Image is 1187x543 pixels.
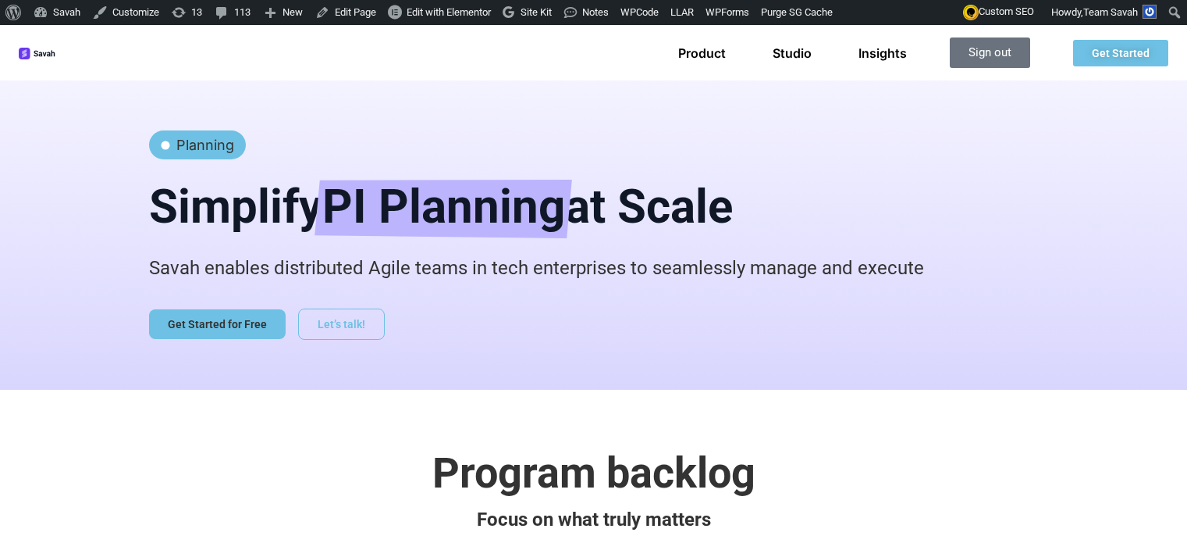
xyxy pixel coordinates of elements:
[950,38,1030,68] a: Sign out
[322,180,565,238] span: PI Planning
[168,319,267,330] span: Get Started for Free
[149,175,1039,238] h2: Simplify at Scale
[318,319,365,330] span: Let’s talk!
[172,134,234,155] span: Planning
[858,45,907,61] a: Insights
[678,45,907,61] nav: Menu
[521,6,552,18] span: Site Kit
[968,47,1011,59] span: Sign out
[773,45,812,61] a: Studio
[1083,6,1138,18] span: Team Savah
[407,6,491,18] span: Edit with Elementor
[1092,48,1150,59] span: Get Started
[149,452,1039,495] h2: Program backlog
[1073,40,1168,66] a: Get Started
[298,309,385,340] a: Let’s talk!
[149,254,1039,282] p: Savah enables distributed Agile teams in tech enterprises to seamlessly manage and execute
[678,45,726,61] a: Product
[149,510,1039,529] h2: Focus on what truly matters
[149,309,286,339] a: Get Started for Free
